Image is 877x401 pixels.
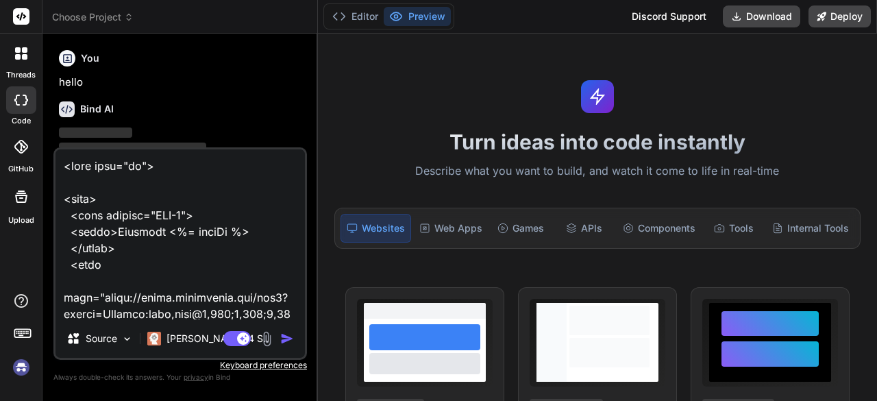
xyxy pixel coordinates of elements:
[6,69,36,81] label: threads
[623,5,715,27] div: Discord Support
[59,143,206,153] span: ‌
[147,332,161,345] img: Claude 4 Sonnet
[554,214,614,243] div: APIs
[414,214,488,243] div: Web Apps
[86,332,117,345] p: Source
[341,214,411,243] div: Websites
[384,7,451,26] button: Preview
[121,333,133,345] img: Pick Models
[326,162,869,180] p: Describe what you want to build, and watch it come to life in real-time
[53,360,307,371] p: Keyboard preferences
[55,149,305,319] textarea: <lore ipsu="do"> <sita> <cons adipisc="ELI-1"> <seddo>Eiusmodt <%= inciDi %> </utlab> <etdo magn=...
[491,214,551,243] div: Games
[704,214,764,243] div: Tools
[327,7,384,26] button: Editor
[80,102,114,116] h6: Bind AI
[59,75,304,90] p: hello
[166,332,269,345] p: [PERSON_NAME] 4 S..
[59,127,132,138] span: ‌
[723,5,800,27] button: Download
[259,331,275,347] img: attachment
[10,356,33,379] img: signin
[184,373,208,381] span: privacy
[8,163,34,175] label: GitHub
[52,10,134,24] span: Choose Project
[8,215,34,226] label: Upload
[81,51,99,65] h6: You
[53,371,307,384] p: Always double-check its answers. Your in Bind
[617,214,701,243] div: Components
[808,5,871,27] button: Deploy
[326,130,869,154] h1: Turn ideas into code instantly
[12,115,31,127] label: code
[280,332,294,345] img: icon
[767,214,854,243] div: Internal Tools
